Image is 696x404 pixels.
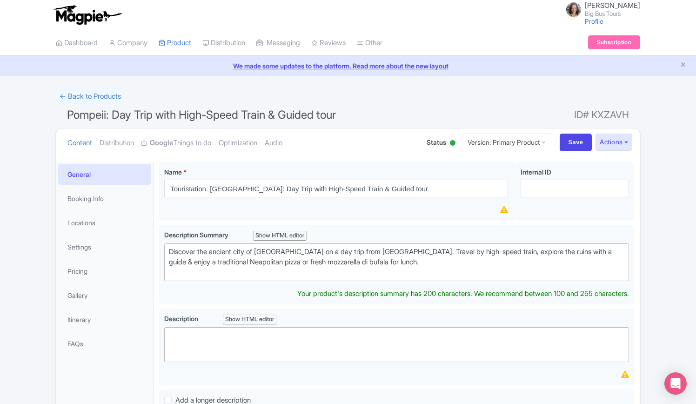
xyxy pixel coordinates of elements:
a: GoogleThings to do [141,128,211,158]
a: Content [67,128,92,158]
a: Other [357,30,382,56]
a: Pricing [58,261,151,282]
a: Product [159,30,191,56]
a: [PERSON_NAME] Big Bus Tours [561,2,640,17]
strong: Google [150,138,173,148]
span: [PERSON_NAME] [585,1,640,10]
span: Status [427,137,446,147]
a: Reviews [311,30,346,56]
a: FAQs [58,333,151,354]
a: Gallery [58,285,151,306]
div: Active [448,136,457,151]
a: Subscription [588,35,640,49]
a: Profile [585,17,603,25]
a: Distribution [202,30,245,56]
a: We made some updates to the platform. Read more about the new layout [6,61,690,71]
a: General [58,164,151,185]
span: ID# KXZAVH [574,106,629,124]
button: Close announcement [680,60,687,71]
span: Internal ID [521,168,551,176]
div: Discover the ancient city of [GEOGRAPHIC_DATA] on a day trip from [GEOGRAPHIC_DATA]. Travel by hi... [169,247,624,278]
div: Open Intercom Messenger [664,372,687,395]
a: Messaging [256,30,300,56]
a: Booking Info [58,188,151,209]
a: Optimization [219,128,257,158]
img: logo-ab69f6fb50320c5b225c76a69d11143b.png [51,5,123,25]
div: Your product's description summary has 200 characters. We recommend between 100 and 255 characters. [297,289,629,299]
button: Actions [596,134,632,151]
a: Locations [58,212,151,233]
span: Pompeii: Day Trip with High-Speed Train & Guided tour [67,108,336,121]
span: Description [164,315,200,323]
a: Version: Primary Product [461,133,552,151]
div: Show HTML editor [223,315,276,324]
small: Big Bus Tours [585,11,640,17]
a: Company [109,30,147,56]
img: jfp7o2nd6rbrsspqilhl.jpg [566,2,581,17]
a: Settings [58,236,151,257]
input: Save [560,134,592,151]
a: Dashboard [56,30,98,56]
a: Itinerary [58,309,151,330]
a: Distribution [100,128,134,158]
span: Name [164,168,182,176]
span: Description Summary [164,231,230,239]
div: Show HTML editor [253,231,307,241]
a: Audio [265,128,282,158]
a: ← Back to Products [56,88,125,106]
